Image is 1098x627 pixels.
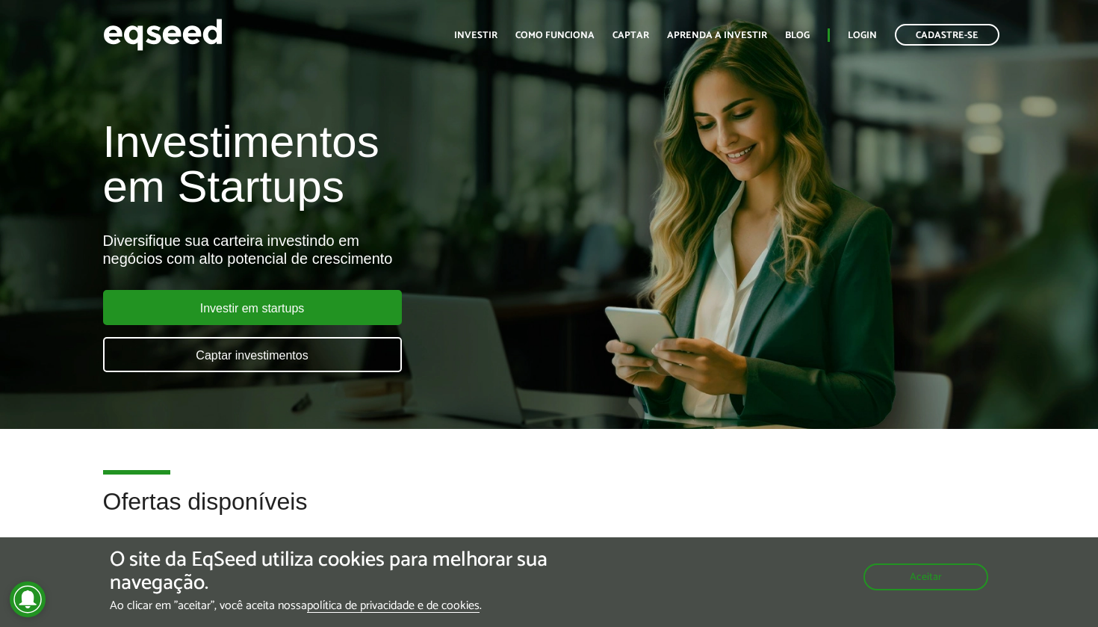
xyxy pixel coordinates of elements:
a: Blog [785,31,810,40]
a: Captar [612,31,649,40]
a: Cadastre-se [895,24,999,46]
h5: O site da EqSeed utiliza cookies para melhorar sua navegação. [110,549,637,595]
h2: Ofertas disponíveis [103,489,996,537]
a: Como funciona [515,31,595,40]
a: Aprenda a investir [667,31,767,40]
button: Aceitar [863,563,988,590]
a: Investir em startups [103,290,402,325]
img: EqSeed [103,15,223,55]
div: Diversifique sua carteira investindo em negócios com alto potencial de crescimento [103,232,630,268]
a: Captar investimentos [103,337,402,372]
h1: Investimentos em Startups [103,120,630,209]
a: Investir [454,31,497,40]
p: Ao clicar em "aceitar", você aceita nossa . [110,599,637,613]
a: política de privacidade e de cookies [307,600,480,613]
a: Login [848,31,877,40]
